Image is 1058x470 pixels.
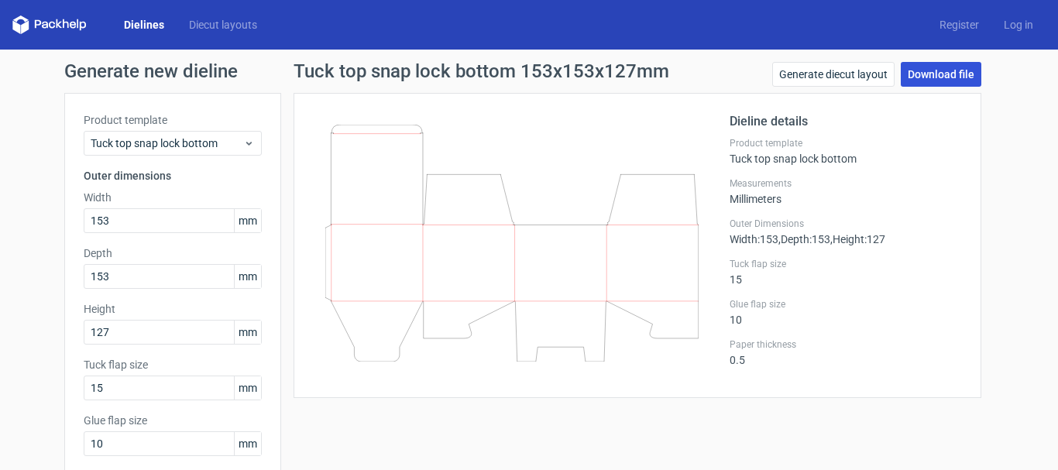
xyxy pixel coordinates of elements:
[730,298,962,326] div: 10
[177,17,270,33] a: Diecut layouts
[778,233,830,245] span: , Depth : 153
[84,112,262,128] label: Product template
[234,432,261,455] span: mm
[64,62,994,81] h1: Generate new dieline
[730,177,962,190] label: Measurements
[730,338,962,351] label: Paper thickness
[91,136,243,151] span: Tuck top snap lock bottom
[294,62,669,81] h1: Tuck top snap lock bottom 153x153x127mm
[84,190,262,205] label: Width
[830,233,885,245] span: , Height : 127
[927,17,991,33] a: Register
[730,137,962,165] div: Tuck top snap lock bottom
[730,258,962,270] label: Tuck flap size
[84,301,262,317] label: Height
[730,338,962,366] div: 0.5
[772,62,895,87] a: Generate diecut layout
[730,177,962,205] div: Millimeters
[901,62,981,87] a: Download file
[84,357,262,372] label: Tuck flap size
[234,321,261,344] span: mm
[991,17,1046,33] a: Log in
[730,112,962,131] h2: Dieline details
[84,413,262,428] label: Glue flap size
[730,137,962,149] label: Product template
[730,298,962,310] label: Glue flap size
[730,233,778,245] span: Width : 153
[730,218,962,230] label: Outer Dimensions
[234,265,261,288] span: mm
[112,17,177,33] a: Dielines
[234,209,261,232] span: mm
[234,376,261,400] span: mm
[84,245,262,261] label: Depth
[84,168,262,184] h3: Outer dimensions
[730,258,962,286] div: 15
